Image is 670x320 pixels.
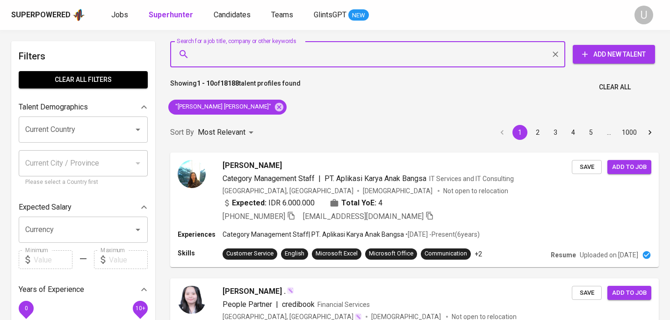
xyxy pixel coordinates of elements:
[19,202,72,213] p: Expected Salary
[149,10,193,19] b: Superhunter
[223,186,353,196] div: [GEOGRAPHIC_DATA], [GEOGRAPHIC_DATA]
[576,288,597,298] span: Save
[548,125,563,140] button: Go to page 3
[580,250,638,260] p: Uploaded on [DATE]
[276,299,278,310] span: |
[223,300,272,309] span: People Partner
[19,198,148,217] div: Expected Salary
[566,125,581,140] button: Go to page 4
[214,9,252,21] a: Candidates
[271,10,293,19] span: Teams
[26,74,140,86] span: Clear All filters
[223,160,282,171] span: [PERSON_NAME]
[551,250,576,260] p: Resume
[576,162,597,173] span: Save
[19,98,148,116] div: Talent Demographics
[223,212,285,221] span: [PHONE_NUMBER]
[493,125,659,140] nav: pagination navigation
[318,173,321,184] span: |
[634,6,653,24] div: U
[72,8,85,22] img: app logo
[607,286,651,300] button: Add to job
[314,9,369,21] a: GlintsGPT NEW
[369,249,413,258] div: Microsoft Office
[271,9,295,21] a: Teams
[197,80,214,87] b: 1 - 10
[19,280,148,299] div: Years of Experience
[223,197,315,209] div: IDR 6.000.000
[19,49,148,64] h6: Filters
[512,125,527,140] button: page 1
[178,160,206,188] img: ff368f1491ad4c6f1d67bdaf529a7898.jpeg
[25,178,141,187] p: Please select a Country first
[607,160,651,175] button: Add to job
[131,223,144,236] button: Open
[214,10,251,19] span: Candidates
[168,100,287,115] div: "[PERSON_NAME] [PERSON_NAME]"
[198,124,257,141] div: Most Relevant
[11,8,85,22] a: Superpoweredapp logo
[11,10,71,21] div: Superpowered
[232,197,267,209] b: Expected:
[316,249,358,258] div: Microsoft Excel
[34,250,72,269] input: Value
[572,286,602,300] button: Save
[170,127,194,138] p: Sort By
[111,9,130,21] a: Jobs
[111,10,128,19] span: Jobs
[317,301,370,308] span: Financial Services
[599,81,631,93] span: Clear All
[19,71,148,88] button: Clear All filters
[198,127,245,138] p: Most Relevant
[404,230,480,239] p: • [DATE] - Present ( 6 years )
[612,288,647,298] span: Add to job
[170,153,659,267] a: [PERSON_NAME]Category Management Staff|PT. Aplikasi Karya Anak BangsaIT Services and IT Consultin...
[363,186,434,196] span: [DEMOGRAPHIC_DATA]
[178,286,206,314] img: 8527a394dfa82b9c7d14d45891669637.jpg
[530,125,545,140] button: Go to page 2
[378,197,382,209] span: 4
[475,249,482,259] p: +2
[19,102,88,113] p: Talent Demographics
[612,162,647,173] span: Add to job
[135,305,145,312] span: 10+
[285,249,304,258] div: English
[282,300,315,309] span: credibook
[348,11,369,20] span: NEW
[573,45,655,64] button: Add New Talent
[178,230,223,239] p: Experiences
[324,174,426,183] span: PT. Aplikasi Karya Anak Bangsa
[584,125,598,140] button: Go to page 5
[429,175,514,182] span: IT Services and IT Consulting
[178,248,223,258] p: Skills
[549,48,562,61] button: Clear
[303,212,424,221] span: [EMAIL_ADDRESS][DOMAIN_NAME]
[24,305,28,312] span: 0
[223,174,315,183] span: Category Management Staff
[220,80,239,87] b: 18188
[443,186,508,196] p: Not open to relocation
[19,284,84,295] p: Years of Experience
[314,10,346,19] span: GlintsGPT
[341,197,376,209] b: Total YoE:
[131,123,144,136] button: Open
[226,249,274,258] div: Customer Service
[595,79,634,96] button: Clear All
[619,125,640,140] button: Go to page 1000
[223,230,404,239] p: Category Management Staff | PT. Aplikasi Karya Anak Bangsa
[223,286,286,297] span: [PERSON_NAME] .
[168,102,277,111] span: "[PERSON_NAME] [PERSON_NAME]"
[149,9,195,21] a: Superhunter
[170,79,301,96] p: Showing of talent profiles found
[572,160,602,175] button: Save
[580,49,648,60] span: Add New Talent
[425,249,467,258] div: Communication
[642,125,657,140] button: Go to next page
[601,128,616,137] div: …
[109,250,148,269] input: Value
[287,287,294,294] img: magic_wand.svg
